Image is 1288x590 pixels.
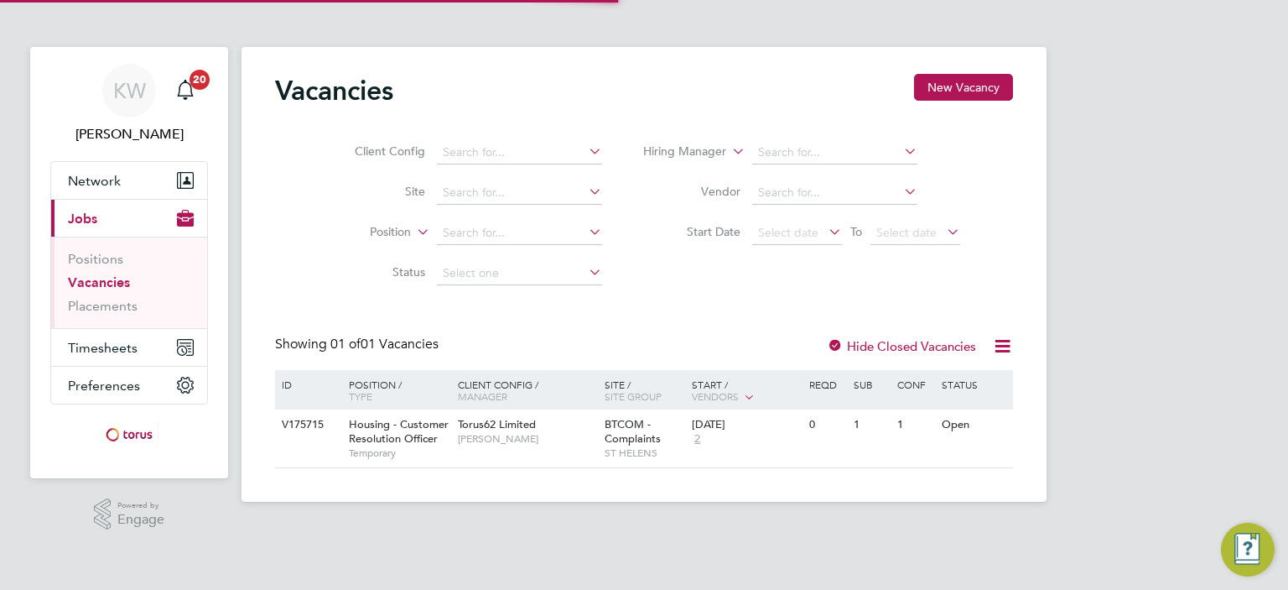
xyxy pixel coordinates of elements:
[849,370,893,399] div: Sub
[51,367,207,404] button: Preferences
[437,141,602,164] input: Search for...
[68,378,140,394] span: Preferences
[454,370,600,410] div: Client Config /
[329,144,425,159] label: Client Config
[600,370,688,410] div: Site /
[692,389,739,403] span: Vendors
[437,262,602,285] input: Select one
[849,410,893,441] div: 1
[893,410,937,441] div: 1
[437,222,602,245] input: Search for...
[630,144,726,160] label: Hiring Manager
[51,200,207,237] button: Jobs
[349,389,372,403] span: Type
[329,264,425,279] label: Status
[50,124,208,144] span: Kitty Wong
[68,211,97,227] span: Jobs
[827,338,976,354] label: Hide Closed Vacancies
[1221,523,1275,577] button: Engage Resource Center
[458,389,507,403] span: Manager
[458,417,536,431] span: Torus62 Limited
[914,74,1013,101] button: New Vacancy
[437,181,602,205] input: Search for...
[805,370,849,399] div: Reqd
[758,225,818,240] span: Select date
[937,370,1010,399] div: Status
[94,499,165,530] a: Powered byEngage
[68,251,123,267] a: Positions
[50,421,208,448] a: Go to home page
[805,410,849,441] div: 0
[937,410,1010,441] div: Open
[117,513,164,527] span: Engage
[68,298,138,314] a: Placements
[113,80,146,102] span: KW
[692,418,801,432] div: [DATE]
[329,184,425,199] label: Site
[752,141,917,164] input: Search for...
[275,74,393,107] h2: Vacancies
[51,329,207,366] button: Timesheets
[51,162,207,199] button: Network
[458,432,596,446] span: [PERSON_NAME]
[330,336,361,352] span: 01 of
[275,336,442,353] div: Showing
[349,417,449,446] span: Housing - Customer Resolution Officer
[692,432,703,446] span: 2
[190,70,210,90] span: 20
[278,410,336,441] div: V175715
[100,421,158,448] img: torus-logo-retina.png
[688,370,805,412] div: Start /
[893,370,937,399] div: Conf
[644,184,740,199] label: Vendor
[50,64,208,144] a: KW[PERSON_NAME]
[314,224,411,241] label: Position
[330,336,439,352] span: 01 Vacancies
[752,181,917,205] input: Search for...
[845,221,867,243] span: To
[644,224,740,239] label: Start Date
[605,417,661,446] span: BTCOM - Complaints
[30,47,228,478] nav: Main navigation
[117,499,164,513] span: Powered by
[68,340,138,356] span: Timesheets
[336,370,454,410] div: Position /
[68,173,121,189] span: Network
[605,446,684,460] span: ST HELENS
[605,389,662,403] span: Site Group
[51,237,207,328] div: Jobs
[68,274,130,290] a: Vacancies
[278,370,336,399] div: ID
[169,64,202,117] a: 20
[876,225,937,240] span: Select date
[349,446,449,460] span: Temporary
